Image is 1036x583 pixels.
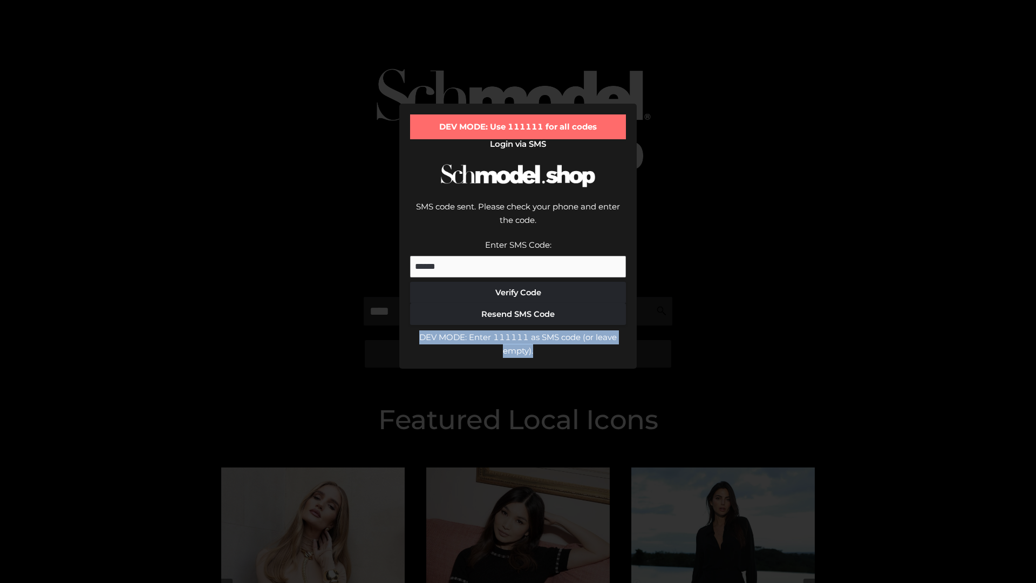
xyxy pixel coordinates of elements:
img: Schmodel Logo [437,154,599,197]
label: Enter SMS Code: [485,240,551,250]
div: DEV MODE: Enter 111111 as SMS code (or leave empty). [410,330,626,358]
div: DEV MODE: Use 111111 for all codes [410,114,626,139]
button: Verify Code [410,282,626,303]
button: Resend SMS Code [410,303,626,325]
h2: Login via SMS [410,139,626,149]
div: SMS code sent. Please check your phone and enter the code. [410,200,626,238]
